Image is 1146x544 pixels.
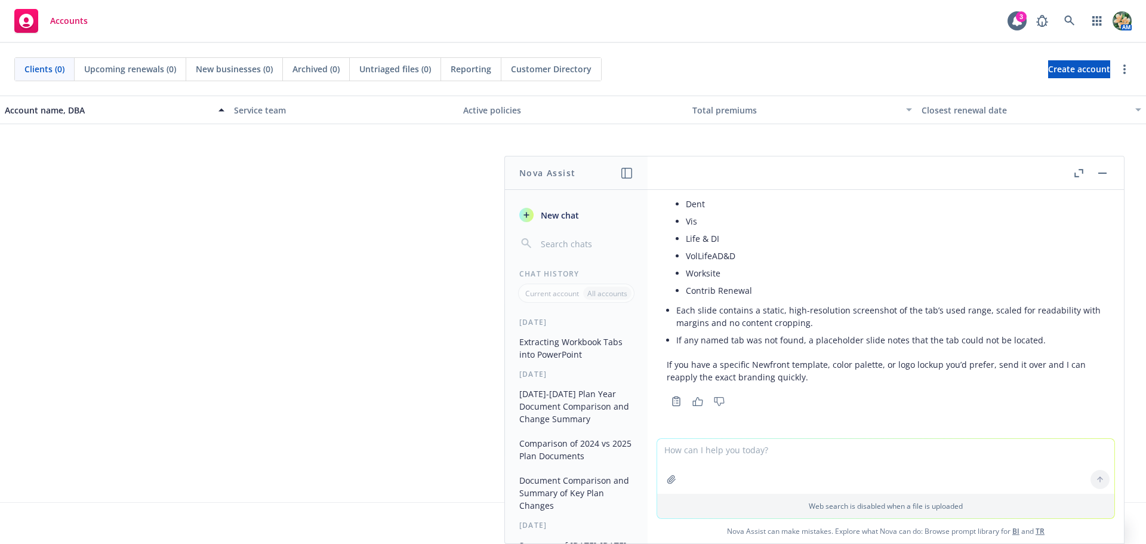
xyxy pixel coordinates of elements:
button: Comparison of 2024 vs 2025 Plan Documents [515,434,638,466]
span: Customer Directory [511,63,592,75]
span: New chat [538,209,579,222]
div: Total premiums [692,104,899,116]
a: TR [1036,526,1045,536]
li: Each slide contains a static, high-resolution screenshot of the tab’s used range, scaled for read... [676,302,1105,331]
li: Vis [686,213,1105,230]
div: Chat History [505,269,648,279]
span: Nova Assist can make mistakes. Explore what Nova can do: Browse prompt library for and [652,519,1119,543]
li: If any named tab was not found, a placeholder slide notes that the tab could not be located. [676,331,1105,349]
p: Web search is disabled when a file is uploaded [664,501,1107,511]
li: Contrib Renewal [686,282,1105,299]
button: [DATE]-[DATE] Plan Year Document Comparison and Change Summary [515,384,638,429]
span: Untriaged files (0) [359,63,431,75]
h1: Nova Assist [519,167,575,179]
svg: Copy to clipboard [671,396,682,407]
span: Archived (0) [292,63,340,75]
a: BI [1012,526,1019,536]
div: [DATE] [505,369,648,379]
button: Thumbs down [710,393,729,410]
a: Accounts [10,4,93,38]
div: Closest renewal date [922,104,1128,116]
div: Service team [234,104,454,116]
li: Life & DI [686,230,1105,247]
span: Clients (0) [24,63,64,75]
button: Closest renewal date [917,96,1146,124]
button: Total premiums [688,96,917,124]
div: [DATE] [505,317,648,327]
button: Extracting Workbook Tabs into PowerPoint [515,332,638,364]
a: Report a Bug [1030,9,1054,33]
span: Accounts [50,16,88,26]
li: Dent [686,195,1105,213]
span: Create account [1048,58,1110,81]
a: Create account [1048,60,1110,78]
button: New chat [515,204,638,226]
div: Account name, DBA [5,104,211,116]
img: photo [1113,11,1132,30]
span: Upcoming renewals (0) [84,63,176,75]
input: Search chats [538,235,633,252]
button: Service team [229,96,458,124]
button: Active policies [458,96,688,124]
li: Worksite [686,265,1105,282]
a: Switch app [1085,9,1109,33]
p: If you have a specific Newfront template, color palette, or logo lockup you’d prefer, send it ove... [667,358,1105,383]
button: Document Comparison and Summary of Key Plan Changes [515,471,638,515]
div: Active policies [463,104,683,116]
span: Reporting [451,63,491,75]
p: Current account [525,288,579,299]
a: Search [1058,9,1082,33]
li: One slide per requested tab, in order: [676,146,1105,302]
div: 3 [1016,11,1027,22]
span: New businesses (0) [196,63,273,75]
p: All accounts [587,288,627,299]
li: VolLifeAD&D [686,247,1105,265]
div: [DATE] [505,520,648,530]
a: more [1117,62,1132,76]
